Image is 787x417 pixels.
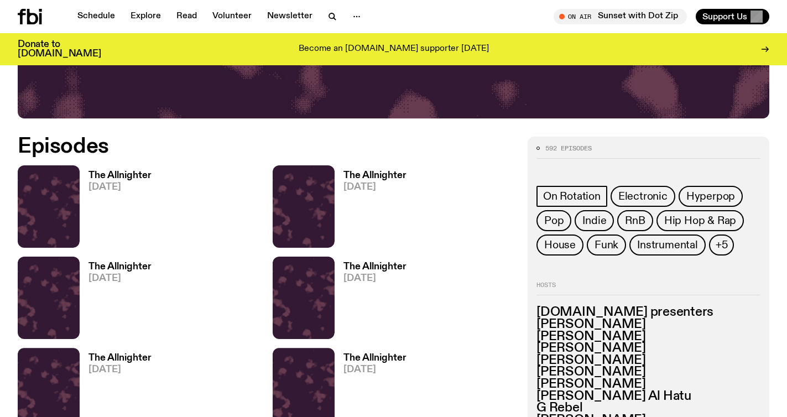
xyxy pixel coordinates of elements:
[536,186,607,207] a: On Rotation
[18,40,101,59] h3: Donate to [DOMAIN_NAME]
[536,234,583,256] a: House
[343,365,406,374] span: [DATE]
[536,390,760,403] h3: [PERSON_NAME] Al Hatu
[88,353,152,363] h3: The Allnighter
[611,186,675,207] a: Electronic
[587,234,626,256] a: Funk
[544,215,564,227] span: Pop
[536,319,760,331] h3: [PERSON_NAME]
[679,186,743,207] a: Hyperpop
[595,239,618,251] span: Funk
[536,355,760,367] h3: [PERSON_NAME]
[664,215,736,227] span: Hip Hop & Rap
[536,306,760,319] h3: [DOMAIN_NAME] presenters
[702,12,747,22] span: Support Us
[536,366,760,378] h3: [PERSON_NAME]
[617,210,653,231] a: RnB
[536,378,760,390] h3: [PERSON_NAME]
[686,190,735,202] span: Hyperpop
[543,190,601,202] span: On Rotation
[536,402,760,414] h3: G Rebel
[343,171,406,180] h3: The Allnighter
[625,215,645,227] span: RnB
[88,274,152,283] span: [DATE]
[536,282,760,295] h2: Hosts
[88,262,152,272] h3: The Allnighter
[575,210,614,231] a: Indie
[582,215,606,227] span: Indie
[343,353,406,363] h3: The Allnighter
[335,262,406,339] a: The Allnighter[DATE]
[88,365,152,374] span: [DATE]
[629,234,706,256] a: Instrumental
[544,239,576,251] span: House
[696,9,769,24] button: Support Us
[637,239,698,251] span: Instrumental
[88,183,152,192] span: [DATE]
[88,171,152,180] h3: The Allnighter
[335,171,406,248] a: The Allnighter[DATE]
[343,183,406,192] span: [DATE]
[299,44,489,54] p: Become an [DOMAIN_NAME] supporter [DATE]
[545,145,592,152] span: 592 episodes
[343,262,406,272] h3: The Allnighter
[536,331,760,343] h3: [PERSON_NAME]
[18,137,514,157] h2: Episodes
[709,234,734,256] button: +5
[260,9,319,24] a: Newsletter
[206,9,258,24] a: Volunteer
[536,210,571,231] a: Pop
[124,9,168,24] a: Explore
[618,190,668,202] span: Electronic
[716,239,728,251] span: +5
[170,9,204,24] a: Read
[80,171,152,248] a: The Allnighter[DATE]
[536,342,760,355] h3: [PERSON_NAME]
[71,9,122,24] a: Schedule
[80,262,152,339] a: The Allnighter[DATE]
[554,9,687,24] button: On AirSunset with Dot Zip
[656,210,744,231] a: Hip Hop & Rap
[343,274,406,283] span: [DATE]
